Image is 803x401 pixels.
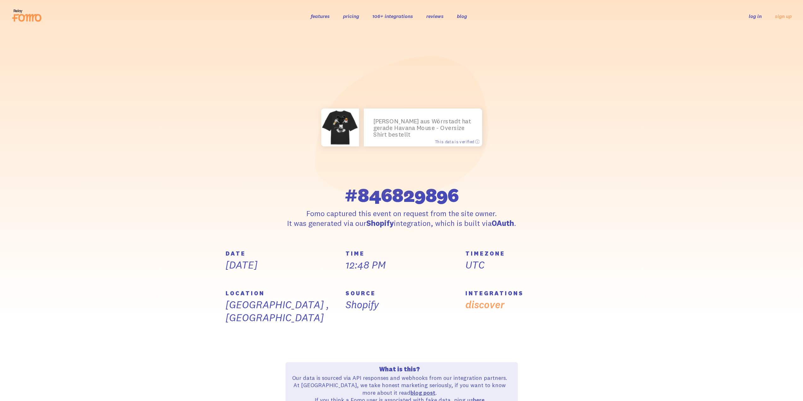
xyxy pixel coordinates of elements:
[426,13,444,19] a: reviews
[465,251,578,257] h5: TIMEZONE
[372,13,413,19] a: 106+ integrations
[226,258,338,272] p: [DATE]
[345,251,458,257] h5: TIME
[286,209,518,228] p: Fomo captured this event on request from the site owner. It was generated via our integration, wh...
[289,366,510,372] h4: What is this?
[345,291,458,296] h5: SOURCE
[410,389,435,396] a: blog post
[775,13,792,20] a: sign up
[457,13,467,19] a: blog
[226,291,338,296] h5: LOCATION
[373,117,473,138] p: [PERSON_NAME] aus Wörrstadt hat gerade Havana Mouse - Oversize Shirt bestellt
[435,139,479,144] span: This data is verified ⓘ
[322,109,358,146] img: back-organic-oversize-shirt-272727-1116x_d861ca7e-271e-4756-aaf5-d30638cb568b_small.png
[345,185,459,205] span: #846829896
[465,258,578,272] p: UTC
[226,251,338,257] h5: DATE
[366,218,394,228] strong: Shopify
[345,258,458,272] p: 12:48 PM
[345,298,458,311] p: Shopify
[226,298,338,324] p: [GEOGRAPHIC_DATA] , [GEOGRAPHIC_DATA]
[749,13,762,19] a: log in
[492,218,514,228] strong: OAuth
[311,13,330,19] a: features
[465,291,578,296] h5: INTEGRATIONS
[465,298,505,311] a: discover
[343,13,359,19] a: pricing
